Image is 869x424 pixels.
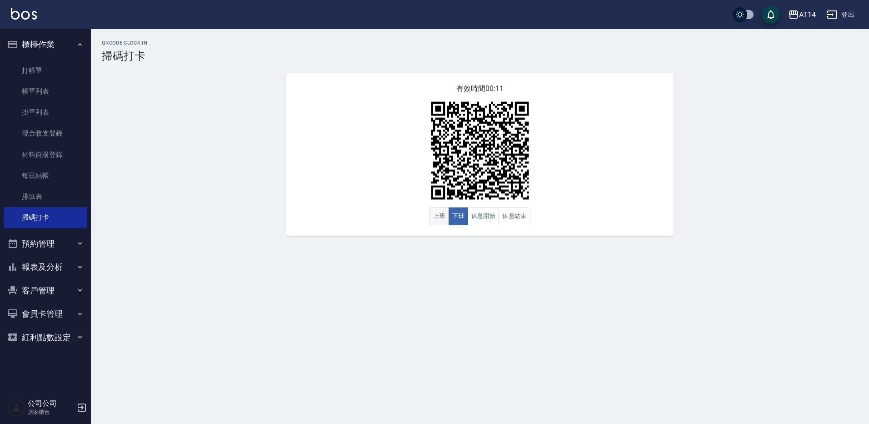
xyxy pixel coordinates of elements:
[430,207,449,225] button: 上班
[799,9,816,20] div: AT14
[4,60,87,81] a: 打帳單
[102,50,858,62] h3: 掃碼打卡
[4,81,87,102] a: 帳單列表
[468,207,499,225] button: 休息開始
[449,207,468,225] button: 下班
[4,302,87,326] button: 會員卡管理
[823,6,858,23] button: 登出
[4,207,87,228] a: 掃碼打卡
[499,207,530,225] button: 休息結束
[4,279,87,303] button: 客戶管理
[784,5,819,24] button: AT14
[4,123,87,144] a: 現金收支登錄
[4,102,87,123] a: 掛單列表
[4,33,87,56] button: 櫃檯作業
[286,73,674,236] div: 有效時間 00:11
[762,5,780,24] button: save
[28,399,74,408] h5: 公司公司
[102,40,858,46] h2: QRcode Clock In
[7,399,25,417] img: Person
[11,8,37,20] img: Logo
[4,165,87,186] a: 每日結帳
[4,232,87,256] button: 預約管理
[4,186,87,207] a: 排班表
[4,144,87,165] a: 材料自購登錄
[28,408,74,416] p: 店家櫃台
[4,255,87,279] button: 報表及分析
[4,326,87,349] button: 紅利點數設定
